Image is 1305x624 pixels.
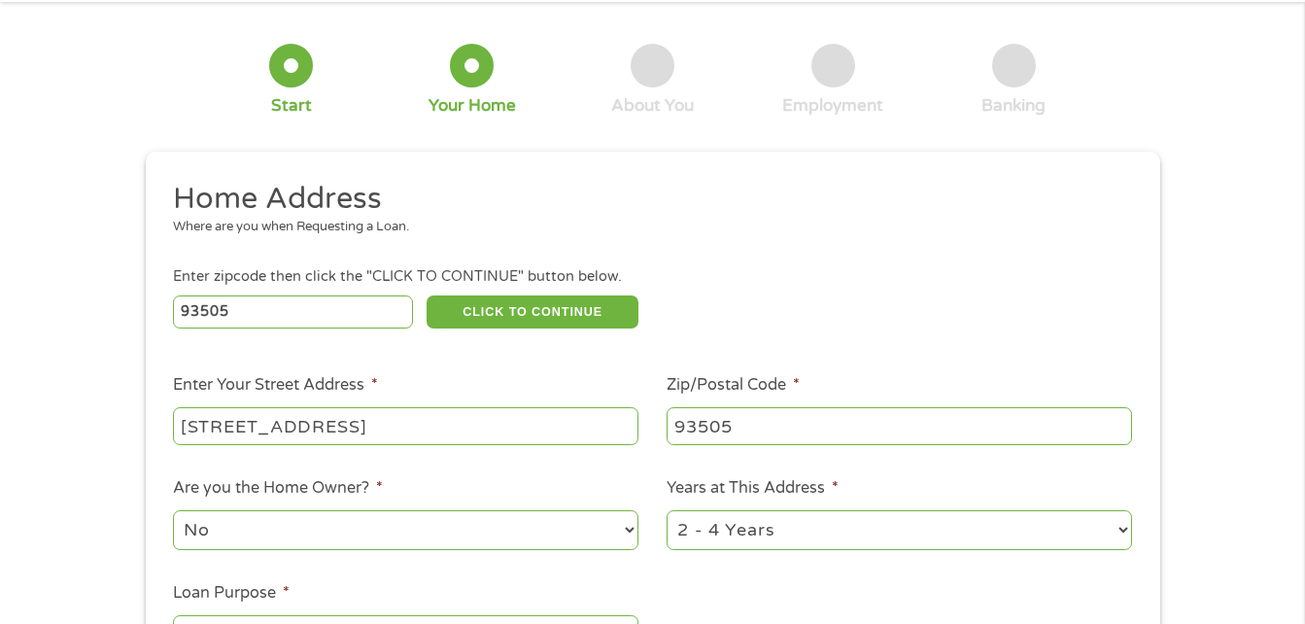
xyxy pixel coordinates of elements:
[271,95,312,117] div: Start
[981,95,1046,117] div: Banking
[782,95,883,117] div: Employment
[429,95,516,117] div: Your Home
[173,583,290,604] label: Loan Purpose
[173,407,638,444] input: 1 Main Street
[173,375,378,396] label: Enter Your Street Address
[173,266,1131,288] div: Enter zipcode then click the "CLICK TO CONTINUE" button below.
[427,295,638,329] button: CLICK TO CONTINUE
[667,375,800,396] label: Zip/Postal Code
[667,478,839,499] label: Years at This Address
[173,478,383,499] label: Are you the Home Owner?
[611,95,694,117] div: About You
[173,295,413,329] input: Enter Zipcode (e.g 01510)
[173,218,1117,237] div: Where are you when Requesting a Loan.
[173,180,1117,219] h2: Home Address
